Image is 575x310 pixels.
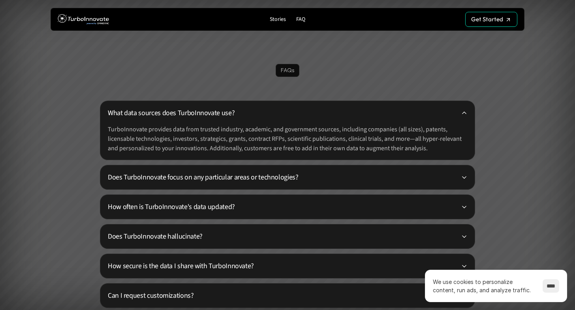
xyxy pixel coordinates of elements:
p: We use cookies to personalize content, run ads, and analyze traffic. [433,278,535,294]
a: FAQ [293,14,308,25]
a: Stories [267,14,289,25]
p: FAQ [296,16,305,23]
img: TurboInnovate Logo [58,12,109,27]
p: Stories [270,16,286,23]
a: Get Started [465,12,517,27]
p: Get Started [471,16,503,23]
